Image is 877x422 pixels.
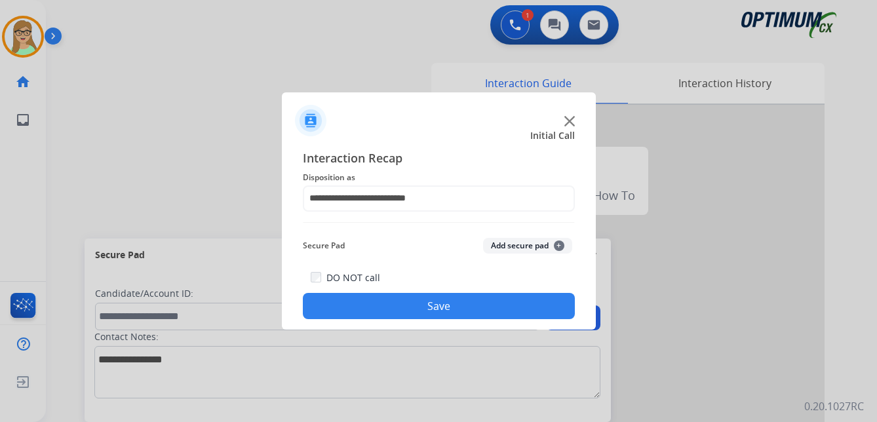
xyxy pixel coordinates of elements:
span: Initial Call [530,129,575,142]
img: contact-recap-line.svg [303,222,575,223]
button: Save [303,293,575,319]
p: 0.20.1027RC [804,398,864,414]
span: Secure Pad [303,238,345,254]
label: DO NOT call [326,271,380,284]
span: + [554,240,564,251]
span: Interaction Recap [303,149,575,170]
button: Add secure pad+ [483,238,572,254]
img: contactIcon [295,105,326,136]
span: Disposition as [303,170,575,185]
